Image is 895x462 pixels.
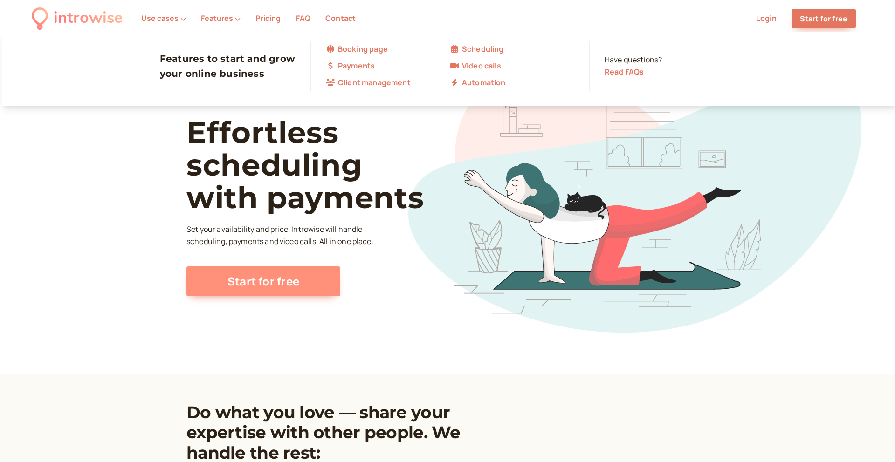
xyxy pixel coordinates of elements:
[326,77,450,89] a: Client management
[186,116,457,214] h1: Effortless scheduling with payments
[141,14,186,22] button: Use cases
[326,43,450,55] a: Booking page
[450,60,574,72] a: Video calls
[605,54,662,78] div: Have questions?
[450,77,574,89] a: Automation
[186,224,376,248] p: Set your availability and price. Introwise will handle scheduling, payments and video calls. All ...
[160,51,295,82] h3: Features to start and grow your online business
[201,14,241,22] button: Features
[727,354,895,462] iframe: Chat Widget
[756,13,777,23] a: Login
[296,13,310,23] a: FAQ
[792,9,856,28] a: Start for free
[54,6,123,31] div: introwise
[32,6,123,31] a: introwise
[326,60,450,72] a: Payments
[186,266,340,296] a: Start for free
[255,13,281,23] a: Pricing
[450,43,574,55] a: Scheduling
[325,13,356,23] a: Contact
[605,67,644,77] a: Read FAQs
